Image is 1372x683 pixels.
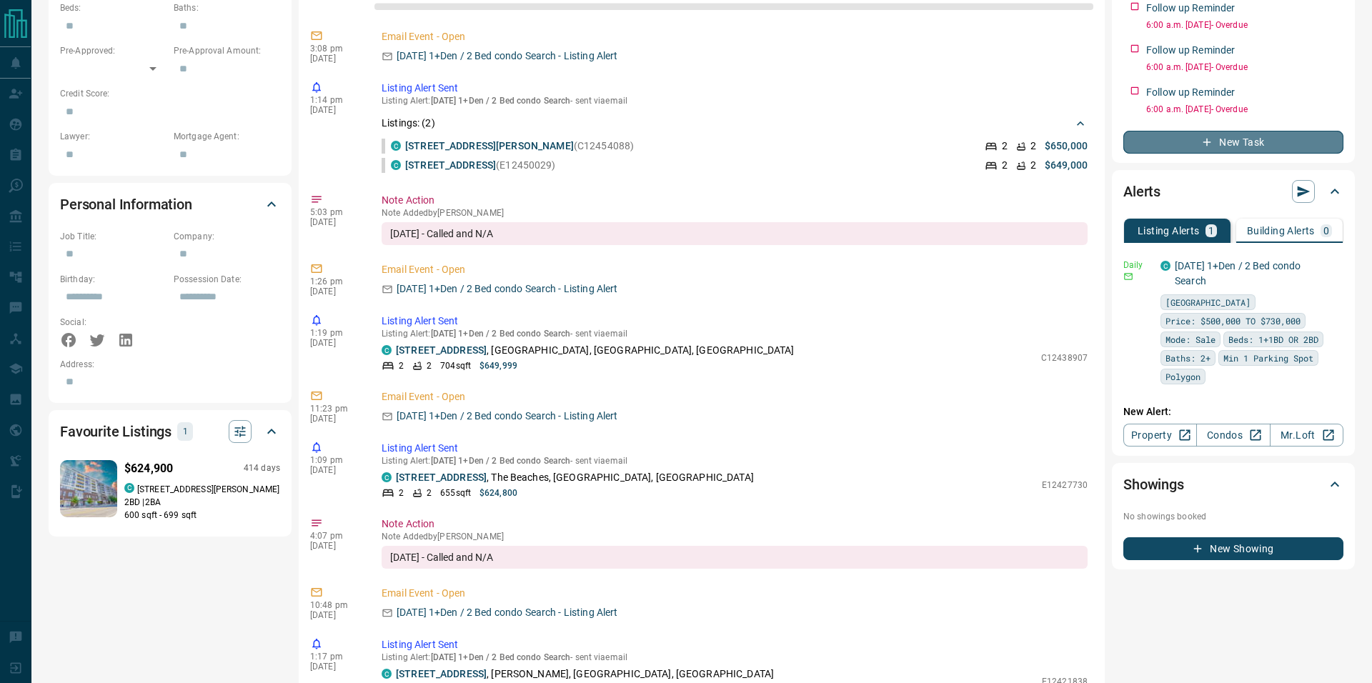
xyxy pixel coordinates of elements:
[124,509,280,522] p: 600 sqft - 699 sqft
[1123,271,1133,281] svg: Email
[310,217,360,227] p: [DATE]
[310,44,360,54] p: 3:08 pm
[60,130,166,143] p: Lawyer:
[396,472,487,483] a: [STREET_ADDRESS]
[479,359,517,372] p: $649,999
[427,487,432,499] p: 2
[60,414,280,449] div: Favourite Listings1
[427,359,432,372] p: 2
[310,54,360,64] p: [DATE]
[1175,260,1301,286] a: [DATE] 1+Den / 2 Bed condo Search
[310,105,360,115] p: [DATE]
[60,230,166,243] p: Job Title:
[1165,314,1301,328] span: Price: $500,000 TO $730,000
[1223,351,1313,365] span: Min 1 Parking Spot
[382,96,1088,106] p: Listing Alert : - sent via email
[1123,174,1343,209] div: Alerts
[1247,226,1315,236] p: Building Alerts
[382,586,1088,601] p: Email Event - Open
[382,345,392,355] div: condos.ca
[382,314,1088,329] p: Listing Alert Sent
[396,470,754,485] p: , The Beaches, [GEOGRAPHIC_DATA], [GEOGRAPHIC_DATA]
[174,230,280,243] p: Company:
[1196,424,1270,447] a: Condos
[1138,226,1200,236] p: Listing Alerts
[124,483,134,493] div: condos.ca
[382,262,1088,277] p: Email Event - Open
[1123,259,1152,271] p: Daily
[310,541,360,551] p: [DATE]
[1123,510,1343,523] p: No showings booked
[124,496,280,509] p: 2 BD | 2 BA
[182,424,189,439] p: 1
[399,359,404,372] p: 2
[124,460,173,477] p: $624,900
[479,487,517,499] p: $624,800
[1165,369,1200,384] span: Polygon
[1041,352,1088,364] p: C12438907
[405,140,574,151] a: [STREET_ADDRESS][PERSON_NAME]
[46,460,132,517] img: Favourited listing
[382,652,1088,662] p: Listing Alert : - sent via email
[1030,139,1036,154] p: 2
[1123,180,1160,203] h2: Alerts
[244,462,280,474] p: 414 days
[1270,424,1343,447] a: Mr.Loft
[310,276,360,286] p: 1:26 pm
[1002,158,1008,173] p: 2
[382,441,1088,456] p: Listing Alert Sent
[382,546,1088,569] div: [DATE] - Called and N/A
[1123,537,1343,560] button: New Showing
[1208,226,1214,236] p: 1
[174,130,280,143] p: Mortgage Agent:
[60,358,280,371] p: Address:
[60,87,280,100] p: Credit Score:
[1146,43,1235,58] p: Follow up Reminder
[1165,332,1216,347] span: Mode: Sale
[382,389,1088,404] p: Email Event - Open
[60,187,280,221] div: Personal Information
[382,116,435,131] p: Listings: ( 2 )
[60,457,280,522] a: Favourited listing$624,900414 dayscondos.ca[STREET_ADDRESS][PERSON_NAME]2BD |2BA600 sqft - 699 sqft
[1002,139,1008,154] p: 2
[60,316,166,329] p: Social:
[310,455,360,465] p: 1:09 pm
[405,159,496,171] a: [STREET_ADDRESS]
[431,329,571,339] span: [DATE] 1+Den / 2 Bed condo Search
[1045,139,1088,154] p: $650,000
[1146,19,1343,31] p: 6:00 a.m. [DATE] - Overdue
[1146,85,1235,100] p: Follow up Reminder
[310,95,360,105] p: 1:14 pm
[1123,424,1197,447] a: Property
[60,44,166,57] p: Pre-Approved:
[431,96,571,106] span: [DATE] 1+Den / 2 Bed condo Search
[310,328,360,338] p: 1:19 pm
[1146,103,1343,116] p: 6:00 a.m. [DATE] - Overdue
[382,637,1088,652] p: Listing Alert Sent
[382,669,392,679] div: condos.ca
[1323,226,1329,236] p: 0
[1123,467,1343,502] div: Showings
[1123,131,1343,154] button: New Task
[382,456,1088,466] p: Listing Alert : - sent via email
[382,193,1088,208] p: Note Action
[310,600,360,610] p: 10:48 pm
[397,409,617,424] p: [DATE] 1+Den / 2 Bed condo Search - Listing Alert
[382,208,1088,218] p: Note Added by [PERSON_NAME]
[60,193,192,216] h2: Personal Information
[396,343,795,358] p: , [GEOGRAPHIC_DATA], [GEOGRAPHIC_DATA], [GEOGRAPHIC_DATA]
[399,487,404,499] p: 2
[396,667,774,682] p: , [PERSON_NAME], [GEOGRAPHIC_DATA], [GEOGRAPHIC_DATA]
[382,110,1088,136] div: Listings: (2)
[382,222,1088,245] div: [DATE] - Called and N/A
[310,662,360,672] p: [DATE]
[440,487,471,499] p: 655 sqft
[440,359,471,372] p: 704 sqft
[1123,473,1184,496] h2: Showings
[391,141,401,151] div: condos.ca
[310,652,360,662] p: 1:17 pm
[391,160,401,170] div: condos.ca
[382,472,392,482] div: condos.ca
[397,49,617,64] p: [DATE] 1+Den / 2 Bed condo Search - Listing Alert
[405,158,556,173] p: (E12450029)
